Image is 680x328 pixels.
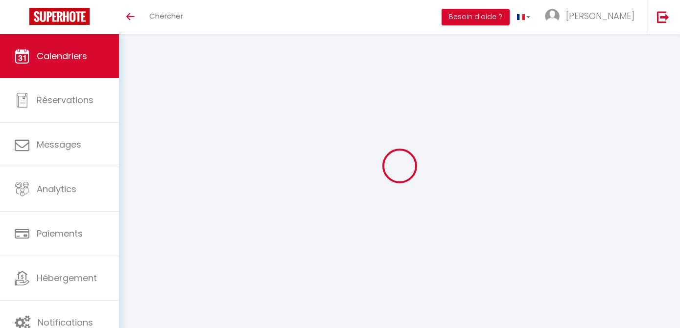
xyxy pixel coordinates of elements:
[37,183,76,195] span: Analytics
[37,94,94,106] span: Réservations
[149,11,183,21] span: Chercher
[29,8,90,25] img: Super Booking
[37,227,83,240] span: Paiements
[442,9,510,25] button: Besoin d'aide ?
[657,11,669,23] img: logout
[37,138,81,151] span: Messages
[37,272,97,284] span: Hébergement
[566,10,634,22] span: [PERSON_NAME]
[37,50,87,62] span: Calendriers
[545,9,560,23] img: ...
